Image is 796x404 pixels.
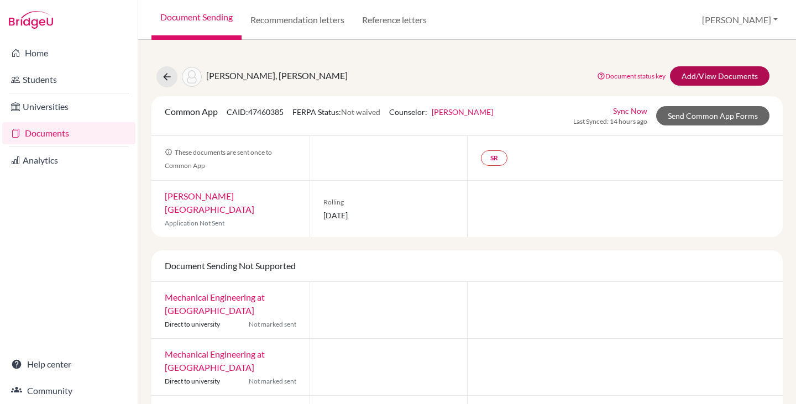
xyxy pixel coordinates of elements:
[165,219,224,227] span: Application Not Sent
[389,107,493,117] span: Counselor:
[165,148,272,170] span: These documents are sent once to Common App
[613,105,647,117] a: Sync Now
[165,320,220,328] span: Direct to university
[165,260,296,271] span: Document Sending Not Supported
[227,107,284,117] span: CAID: 47460385
[165,191,254,214] a: [PERSON_NAME] [GEOGRAPHIC_DATA]
[341,107,380,117] span: Not waived
[165,292,265,316] a: Mechanical Engineering at [GEOGRAPHIC_DATA]
[597,72,666,80] a: Document status key
[323,209,454,221] span: [DATE]
[2,149,135,171] a: Analytics
[249,319,296,329] span: Not marked sent
[697,9,783,30] button: [PERSON_NAME]
[292,107,380,117] span: FERPA Status:
[2,69,135,91] a: Students
[323,197,454,207] span: Rolling
[249,376,296,386] span: Not marked sent
[165,349,265,372] a: Mechanical Engineering at [GEOGRAPHIC_DATA]
[9,11,53,29] img: Bridge-U
[2,122,135,144] a: Documents
[2,353,135,375] a: Help center
[165,377,220,385] span: Direct to university
[2,96,135,118] a: Universities
[2,42,135,64] a: Home
[573,117,647,127] span: Last Synced: 14 hours ago
[481,150,507,166] a: SR
[670,66,769,86] a: Add/View Documents
[206,70,348,81] span: [PERSON_NAME], [PERSON_NAME]
[432,107,493,117] a: [PERSON_NAME]
[165,106,218,117] span: Common App
[656,106,769,125] a: Send Common App Forms
[2,380,135,402] a: Community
